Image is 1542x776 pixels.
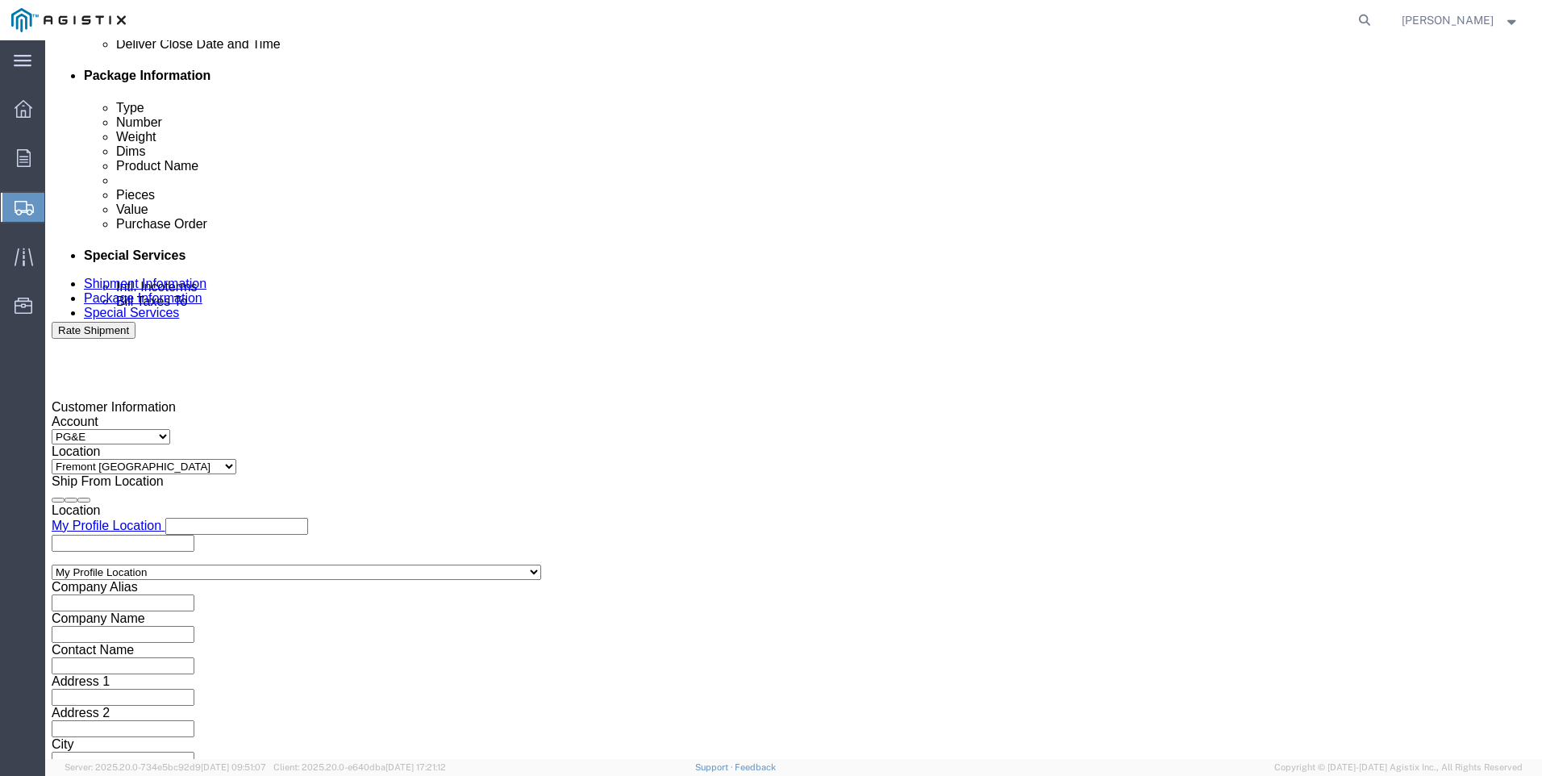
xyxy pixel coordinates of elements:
[385,762,446,772] span: [DATE] 17:21:12
[201,762,266,772] span: [DATE] 09:51:07
[65,762,266,772] span: Server: 2025.20.0-734e5bc92d9
[735,762,776,772] a: Feedback
[1402,11,1494,29] span: Sharay Galdeira
[273,762,446,772] span: Client: 2025.20.0-e640dba
[1401,10,1520,30] button: [PERSON_NAME]
[11,8,126,32] img: logo
[695,762,736,772] a: Support
[45,40,1542,759] iframe: FS Legacy Container
[1274,761,1523,774] span: Copyright © [DATE]-[DATE] Agistix Inc., All Rights Reserved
